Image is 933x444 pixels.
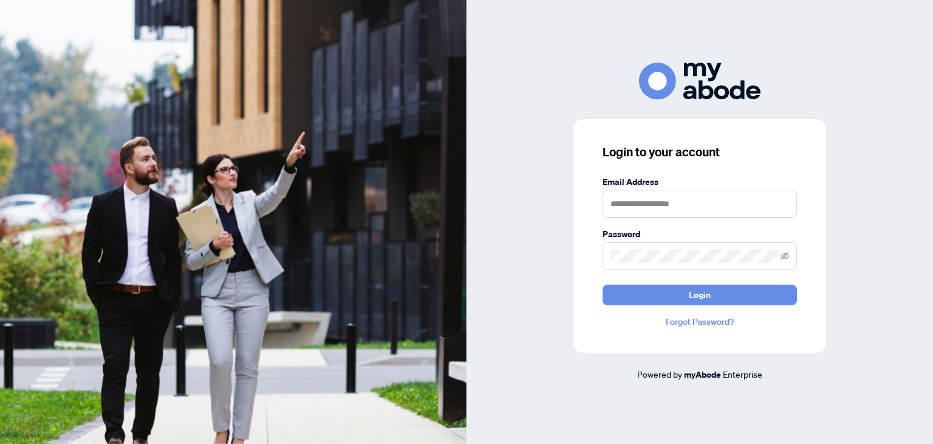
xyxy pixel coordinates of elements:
a: myAbode [684,368,721,381]
span: Login [689,285,711,305]
img: ma-logo [639,63,760,100]
label: Password [603,227,797,241]
h3: Login to your account [603,144,797,161]
a: Forgot Password? [603,315,797,328]
span: Powered by [637,369,682,380]
button: Login [603,285,797,305]
span: Enterprise [723,369,762,380]
span: eye-invisible [781,252,789,260]
label: Email Address [603,175,797,189]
